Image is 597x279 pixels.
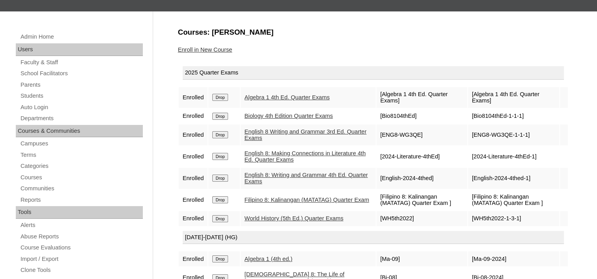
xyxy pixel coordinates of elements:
[212,175,228,182] input: Drop
[20,102,143,112] a: Auto Login
[468,109,559,124] td: [Bio8104thEd-1-1-1]
[183,231,564,244] div: [DATE]-[DATE] (HG)
[376,109,467,124] td: [Bio8104thEd]
[376,146,467,167] td: [2024-Literature-4thEd]
[20,265,143,275] a: Clone Tools
[20,254,143,264] a: Import / Export
[245,215,344,221] a: World History (5th Ed.) Quarter Exams
[468,146,559,167] td: [2024-Literature-4thEd-1]
[20,220,143,230] a: Alerts
[245,113,333,119] a: Biology 4th Edition Quarter Exams
[245,150,366,163] a: English 8: Making Connections in Literature 4th Ed. Quarter Exams
[179,211,208,226] td: Enrolled
[20,139,143,149] a: Campuses
[468,87,559,108] td: [Algebra 1 4th Ed. Quarter Exams]
[212,215,228,222] input: Drop
[16,206,143,219] div: Tools
[212,196,228,203] input: Drop
[20,69,143,78] a: School Facilitators
[245,128,367,141] a: English 8 Writing and Grammar 3rd Ed. Quarter Exams
[245,256,292,262] a: Algebra 1 (4th ed.)
[178,46,232,53] a: Enroll in New Course
[212,113,228,120] input: Drop
[468,211,559,226] td: [WH5th2022-1-3-1]
[20,58,143,67] a: Faculty & Staff
[179,125,208,145] td: Enrolled
[468,190,559,210] td: [Filipino 8: Kalinangan (MATATAG) Quarter Exam ]
[179,168,208,189] td: Enrolled
[183,66,564,80] div: 2025 Quarter Exams
[376,211,467,226] td: [WH5th2022]
[20,113,143,123] a: Departments
[20,161,143,171] a: Categories
[20,243,143,253] a: Course Evaluations
[212,153,228,160] input: Drop
[20,32,143,42] a: Admin Home
[212,131,228,138] input: Drop
[468,251,559,266] td: [Ma-09-2024]
[20,173,143,182] a: Courses
[20,80,143,90] a: Parents
[179,87,208,108] td: Enrolled
[468,125,559,145] td: [ENG8-WG3QE-1-1-1]
[179,251,208,266] td: Enrolled
[20,232,143,242] a: Abuse Reports
[376,168,467,189] td: [English-2024-4thed]
[376,190,467,210] td: [Filipino 8: Kalinangan (MATATAG) Quarter Exam ]
[245,197,369,203] a: Filipino 8: Kalinangan (MATATAG) Quarter Exam
[245,172,368,185] a: English 8: Writing and Grammar 4th Ed. Quarter Exams
[468,168,559,189] td: [English-2024-4thed-1]
[16,125,143,138] div: Courses & Communities
[20,150,143,160] a: Terms
[376,125,467,145] td: [ENG8-WG3QE]
[376,251,467,266] td: [Ma-09]
[16,43,143,56] div: Users
[212,255,228,262] input: Drop
[179,190,208,210] td: Enrolled
[178,27,569,37] h3: Courses: [PERSON_NAME]
[20,195,143,205] a: Reports
[376,87,467,108] td: [Algebra 1 4th Ed. Quarter Exams]
[179,146,208,167] td: Enrolled
[20,91,143,101] a: Students
[245,94,330,100] a: Algebra 1 4th Ed. Quarter Exams
[212,94,228,101] input: Drop
[20,184,143,193] a: Communities
[179,109,208,124] td: Enrolled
